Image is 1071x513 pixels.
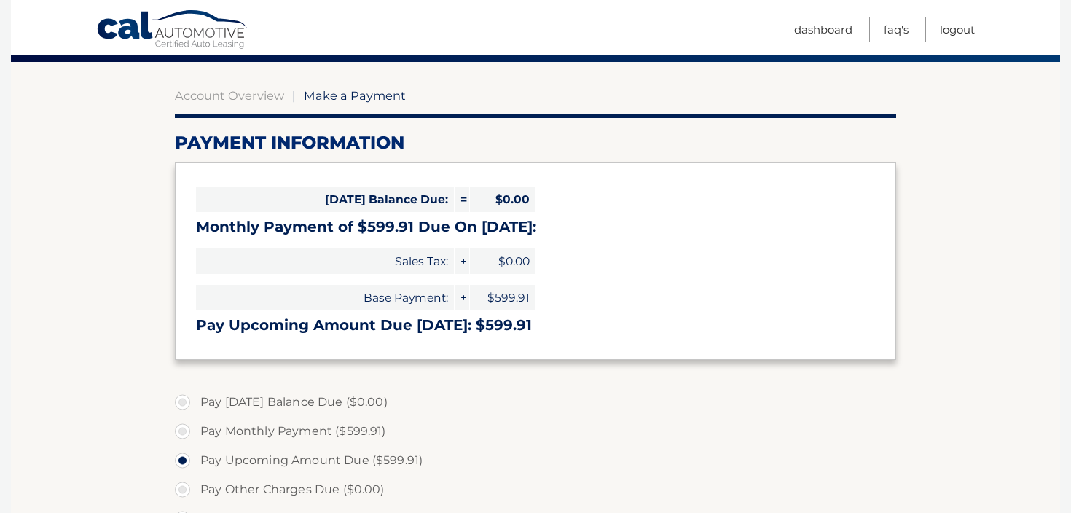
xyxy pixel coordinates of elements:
span: + [455,285,469,310]
span: + [455,248,469,274]
a: FAQ's [884,17,909,42]
h3: Monthly Payment of $599.91 Due On [DATE]: [196,218,875,236]
a: Account Overview [175,88,284,103]
span: Sales Tax: [196,248,454,274]
span: Base Payment: [196,285,454,310]
a: Dashboard [794,17,852,42]
label: Pay Monthly Payment ($599.91) [175,417,896,446]
label: Pay Other Charges Due ($0.00) [175,475,896,504]
a: Logout [940,17,975,42]
h2: Payment Information [175,132,896,154]
span: $599.91 [470,285,535,310]
label: Pay [DATE] Balance Due ($0.00) [175,388,896,417]
span: Make a Payment [304,88,406,103]
span: = [455,187,469,212]
span: $0.00 [470,248,535,274]
span: | [292,88,296,103]
a: Cal Automotive [96,9,249,52]
h3: Pay Upcoming Amount Due [DATE]: $599.91 [196,316,875,334]
span: [DATE] Balance Due: [196,187,454,212]
span: $0.00 [470,187,535,212]
label: Pay Upcoming Amount Due ($599.91) [175,446,896,475]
